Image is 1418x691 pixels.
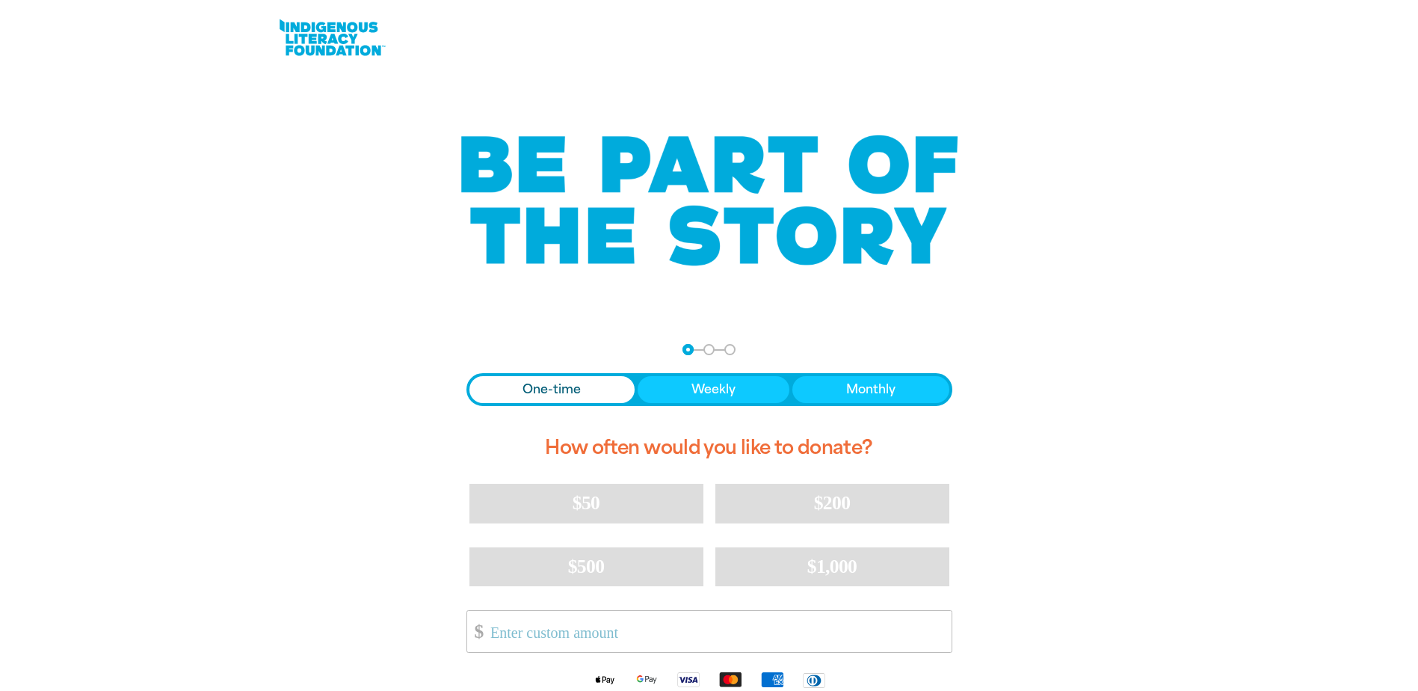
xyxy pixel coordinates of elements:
[448,105,971,296] img: Be part of the story
[668,671,709,688] img: Visa logo
[715,547,949,586] button: $1,000
[709,671,751,688] img: Mastercard logo
[568,556,605,577] span: $500
[793,672,835,689] img: Diners Club logo
[682,344,694,355] button: Navigate to step 1 of 3 to enter your donation amount
[751,671,793,688] img: American Express logo
[626,671,668,688] img: Google Pay logo
[846,381,896,399] span: Monthly
[807,556,857,577] span: $1,000
[691,381,736,399] span: Weekly
[573,492,599,514] span: $50
[703,344,715,355] button: Navigate to step 2 of 3 to enter your details
[469,484,703,523] button: $50
[522,381,581,399] span: One-time
[469,376,635,403] button: One-time
[584,671,626,688] img: Apple Pay logo
[466,424,952,472] h2: How often would you like to donate?
[715,484,949,523] button: $200
[792,376,949,403] button: Monthly
[469,547,703,586] button: $500
[466,373,952,406] div: Donation frequency
[467,615,484,648] span: $
[480,611,951,652] input: Enter custom amount
[724,344,736,355] button: Navigate to step 3 of 3 to enter your payment details
[638,376,789,403] button: Weekly
[814,492,851,514] span: $200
